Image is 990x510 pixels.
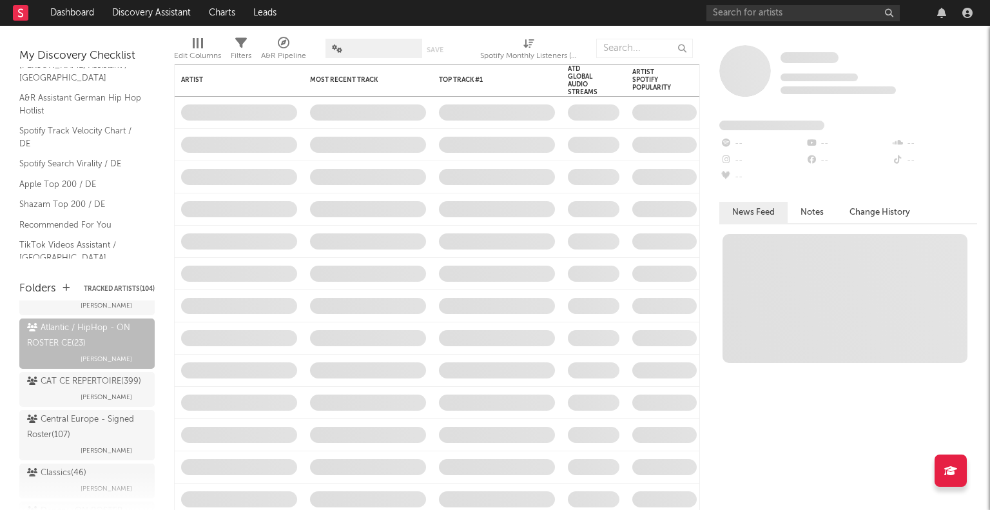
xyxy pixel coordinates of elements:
[27,374,141,389] div: CAT CE REPERTOIRE ( 399 )
[805,135,891,152] div: --
[19,218,142,232] a: Recommended For You
[19,177,142,191] a: Apple Top 200 / DE
[310,76,407,84] div: Most Recent Track
[261,48,306,64] div: A&R Pipeline
[19,58,142,84] a: [PERSON_NAME] Assistant / [GEOGRAPHIC_DATA]
[781,52,839,63] span: Some Artist
[719,135,805,152] div: --
[84,286,155,292] button: Tracked Artists(104)
[719,152,805,169] div: --
[19,281,56,297] div: Folders
[568,65,600,96] div: ATD Global Audio Streams
[891,152,977,169] div: --
[19,410,155,460] a: Central Europe - Signed Roster(107)[PERSON_NAME]
[261,32,306,70] div: A&R Pipeline
[27,320,144,351] div: Atlantic / HipHop - ON ROSTER CE ( 23 )
[781,74,858,81] span: Tracking Since: [DATE]
[781,52,839,64] a: Some Artist
[781,86,896,94] span: 0 fans last week
[891,135,977,152] div: --
[19,464,155,498] a: Classics(46)[PERSON_NAME]
[19,319,155,369] a: Atlantic / HipHop - ON ROSTER CE(23)[PERSON_NAME]
[19,157,142,171] a: Spotify Search Virality / DE
[19,372,155,407] a: CAT CE REPERTOIRE(399)[PERSON_NAME]
[181,76,278,84] div: Artist
[805,152,891,169] div: --
[837,202,923,223] button: Change History
[596,39,693,58] input: Search...
[439,76,536,84] div: Top Track #1
[19,91,142,117] a: A&R Assistant German Hip Hop Hotlist
[719,169,805,186] div: --
[81,389,132,405] span: [PERSON_NAME]
[480,48,577,64] div: Spotify Monthly Listeners (Spotify Monthly Listeners)
[174,48,221,64] div: Edit Columns
[480,32,577,70] div: Spotify Monthly Listeners (Spotify Monthly Listeners)
[19,197,142,211] a: Shazam Top 200 / DE
[719,202,788,223] button: News Feed
[174,32,221,70] div: Edit Columns
[27,412,144,443] div: Central Europe - Signed Roster ( 107 )
[231,32,251,70] div: Filters
[27,466,86,481] div: Classics ( 46 )
[19,124,142,150] a: Spotify Track Velocity Chart / DE
[19,238,142,264] a: TikTok Videos Assistant / [GEOGRAPHIC_DATA]
[81,443,132,458] span: [PERSON_NAME]
[81,481,132,496] span: [PERSON_NAME]
[81,351,132,367] span: [PERSON_NAME]
[231,48,251,64] div: Filters
[19,48,155,64] div: My Discovery Checklist
[427,46,443,54] button: Save
[706,5,900,21] input: Search for artists
[788,202,837,223] button: Notes
[81,298,132,313] span: [PERSON_NAME]
[632,68,677,92] div: Artist Spotify Popularity
[719,121,824,130] span: Fans Added by Platform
